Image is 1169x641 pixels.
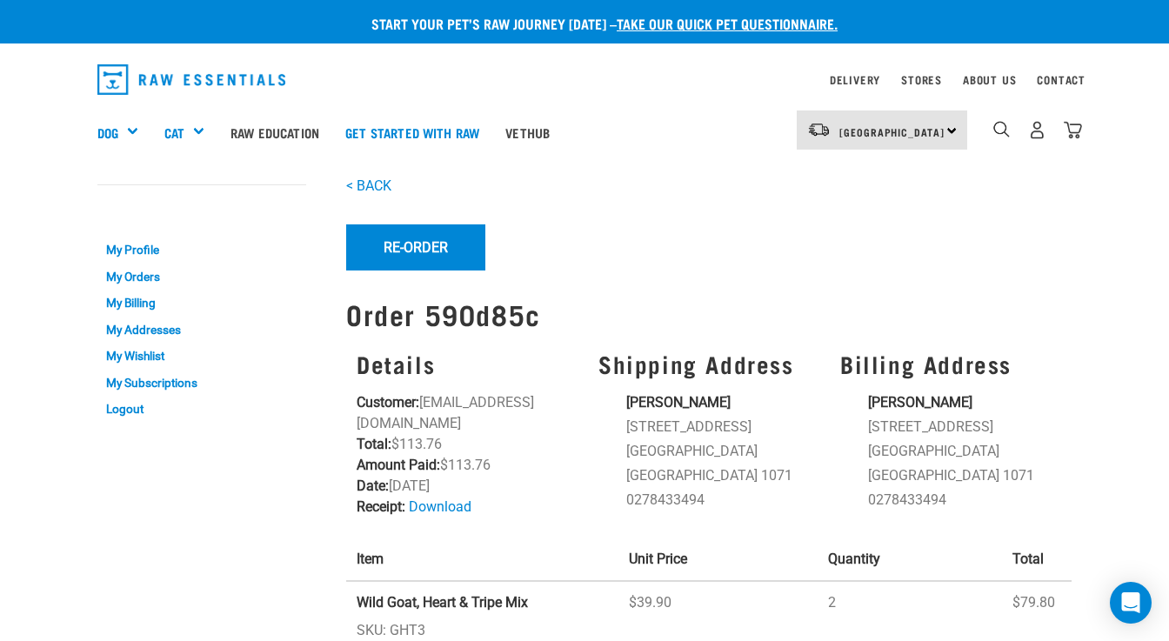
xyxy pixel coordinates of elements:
[868,490,1061,511] li: 0278433494
[97,317,306,344] a: My Addresses
[1110,582,1152,624] div: Open Intercom Messenger
[97,123,118,143] a: Dog
[1002,538,1072,581] th: Total
[868,465,1061,486] li: [GEOGRAPHIC_DATA] 1071
[357,394,419,411] strong: Customer:
[357,351,578,377] h3: Details
[346,538,618,581] th: Item
[357,498,405,515] strong: Receipt:
[346,298,1072,330] h1: Order 590d85c
[626,465,819,486] li: [GEOGRAPHIC_DATA] 1071
[97,203,182,210] a: My Account
[346,340,588,529] div: [EMAIL_ADDRESS][DOMAIN_NAME] $113.76 $113.76 [DATE]
[626,417,819,437] li: [STREET_ADDRESS]
[97,370,306,397] a: My Subscriptions
[598,351,819,377] h3: Shipping Address
[1064,121,1082,139] img: home-icon@2x.png
[346,224,485,270] button: Re-Order
[626,394,731,411] strong: [PERSON_NAME]
[492,97,563,167] a: Vethub
[993,121,1010,137] img: home-icon-1@2x.png
[97,343,306,370] a: My Wishlist
[818,538,1002,581] th: Quantity
[626,490,819,511] li: 0278433494
[357,477,389,494] strong: Date:
[357,594,528,611] strong: Wild Goat, Heart & Tripe Mix
[409,498,471,515] a: Download
[868,394,972,411] strong: [PERSON_NAME]
[217,97,332,167] a: Raw Education
[840,351,1061,377] h3: Billing Address
[97,397,306,424] a: Logout
[164,123,184,143] a: Cat
[332,97,492,167] a: Get started with Raw
[626,441,819,462] li: [GEOGRAPHIC_DATA]
[868,441,1061,462] li: [GEOGRAPHIC_DATA]
[830,77,880,83] a: Delivery
[1028,121,1046,139] img: user.png
[618,538,818,581] th: Unit Price
[1037,77,1085,83] a: Contact
[97,264,306,290] a: My Orders
[97,237,306,264] a: My Profile
[346,177,391,194] a: < BACK
[839,129,945,135] span: [GEOGRAPHIC_DATA]
[97,290,306,317] a: My Billing
[357,457,440,473] strong: Amount Paid:
[617,19,838,27] a: take our quick pet questionnaire.
[901,77,942,83] a: Stores
[357,436,391,452] strong: Total:
[807,122,831,137] img: van-moving.png
[83,57,1085,102] nav: dropdown navigation
[97,64,285,95] img: Raw Essentials Logo
[868,417,1061,437] li: [STREET_ADDRESS]
[963,77,1016,83] a: About Us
